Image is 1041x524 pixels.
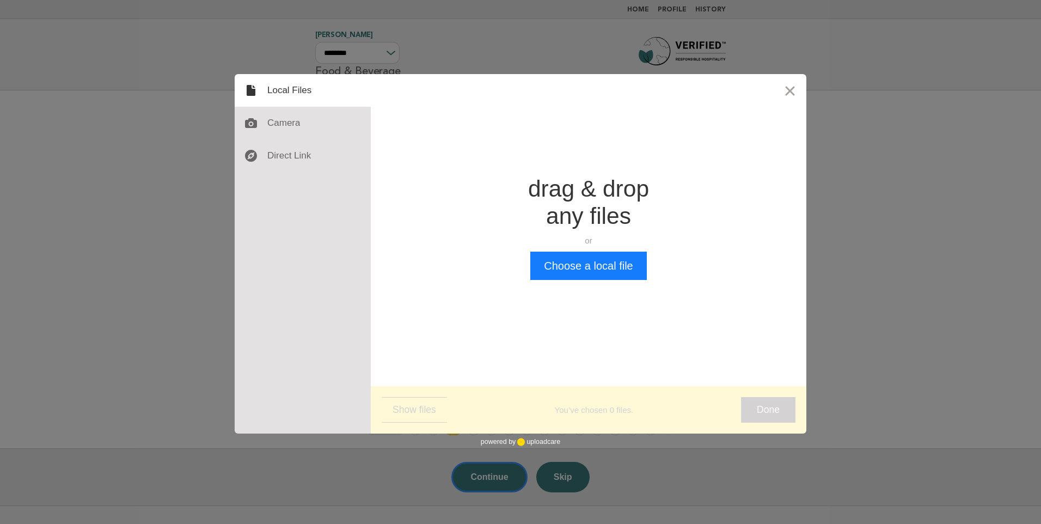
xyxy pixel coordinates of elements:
div: Direct Link [235,139,371,172]
div: drag & drop any files [528,175,649,230]
div: Local Files [235,74,371,107]
button: Close [774,74,806,107]
a: uploadcare [516,438,560,446]
div: Camera [235,107,371,139]
button: Done [741,397,795,423]
div: You’ve chosen 0 files. [447,405,741,416]
button: Show files [382,397,447,423]
button: Choose a local file [530,252,646,280]
div: powered by [481,434,560,450]
div: or [528,235,649,246]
